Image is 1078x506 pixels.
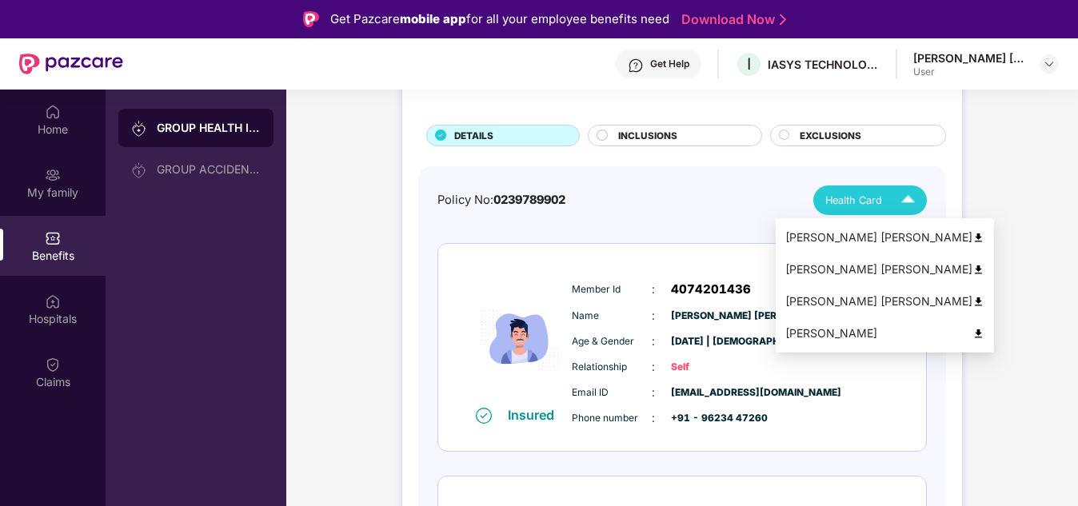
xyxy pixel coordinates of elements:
span: Email ID [572,385,652,400]
span: [DATE] | [DEMOGRAPHIC_DATA] [671,334,751,349]
img: svg+xml;base64,PHN2ZyBpZD0iQ2xhaW0iIHhtbG5zPSJodHRwOi8vd3d3LnczLm9yZy8yMDAwL3N2ZyIgd2lkdGg9IjIwIi... [45,357,61,373]
div: User [913,66,1025,78]
img: svg+xml;base64,PHN2ZyBpZD0iSG9tZSIgeG1sbnM9Imh0dHA6Ly93d3cudzMub3JnLzIwMDAvc3ZnIiB3aWR0aD0iMjAiIG... [45,104,61,120]
span: INCLUSIONS [618,129,677,143]
img: Stroke [780,11,786,28]
div: [PERSON_NAME] [PERSON_NAME] [785,229,984,246]
span: 4074201436 [671,280,751,299]
span: : [652,281,655,298]
div: GROUP ACCIDENTAL INSURANCE [157,163,261,176]
span: Age & Gender [572,334,652,349]
div: Get Pazcare for all your employee benefits need [330,10,669,29]
div: IASYS TECHNOLOGY SOLUTIONS PVT LTD [768,57,880,72]
span: Self [671,360,751,375]
img: svg+xml;base64,PHN2ZyBpZD0iSG9zcGl0YWxzIiB4bWxucz0iaHR0cDovL3d3dy53My5vcmcvMjAwMC9zdmciIHdpZHRoPS... [45,293,61,309]
span: Name [572,309,652,324]
img: svg+xml;base64,PHN2ZyBpZD0iSGVscC0zMngzMiIgeG1sbnM9Imh0dHA6Ly93d3cudzMub3JnLzIwMDAvc3ZnIiB3aWR0aD... [628,58,644,74]
span: [EMAIL_ADDRESS][DOMAIN_NAME] [671,385,751,400]
img: svg+xml;base64,PHN2ZyB4bWxucz0iaHR0cDovL3d3dy53My5vcmcvMjAwMC9zdmciIHdpZHRoPSI0OCIgaGVpZ2h0PSI0OC... [972,264,984,276]
img: svg+xml;base64,PHN2ZyB3aWR0aD0iMjAiIGhlaWdodD0iMjAiIHZpZXdCb3g9IjAgMCAyMCAyMCIgZmlsbD0ibm9uZSIgeG... [131,162,147,178]
span: 0239789902 [493,193,565,207]
img: svg+xml;base64,PHN2ZyBpZD0iQmVuZWZpdHMiIHhtbG5zPSJodHRwOi8vd3d3LnczLm9yZy8yMDAwL3N2ZyIgd2lkdGg9Ij... [45,230,61,246]
div: [PERSON_NAME] [785,325,984,342]
div: [PERSON_NAME] [PERSON_NAME] [913,50,1025,66]
span: Relationship [572,360,652,375]
button: Health Card [813,185,927,215]
span: : [652,307,655,325]
span: I [747,54,751,74]
span: DETAILS [454,129,493,143]
img: svg+xml;base64,PHN2ZyB4bWxucz0iaHR0cDovL3d3dy53My5vcmcvMjAwMC9zdmciIHdpZHRoPSIxNiIgaGVpZ2h0PSIxNi... [476,408,492,424]
img: New Pazcare Logo [19,54,123,74]
span: Member Id [572,282,652,297]
span: +91 - 96234 47260 [671,411,751,426]
div: Policy No: [437,191,565,209]
img: svg+xml;base64,PHN2ZyB3aWR0aD0iMjAiIGhlaWdodD0iMjAiIHZpZXdCb3g9IjAgMCAyMCAyMCIgZmlsbD0ibm9uZSIgeG... [131,121,147,137]
span: : [652,358,655,376]
img: svg+xml;base64,PHN2ZyB3aWR0aD0iMjAiIGhlaWdodD0iMjAiIHZpZXdCb3g9IjAgMCAyMCAyMCIgZmlsbD0ibm9uZSIgeG... [45,167,61,183]
span: [PERSON_NAME] [PERSON_NAME] [671,309,751,324]
img: svg+xml;base64,PHN2ZyBpZD0iRHJvcGRvd24tMzJ4MzIiIHhtbG5zPSJodHRwOi8vd3d3LnczLm9yZy8yMDAwL3N2ZyIgd2... [1043,58,1056,70]
div: Insured [508,407,564,423]
strong: mobile app [400,11,466,26]
img: svg+xml;base64,PHN2ZyB4bWxucz0iaHR0cDovL3d3dy53My5vcmcvMjAwMC9zdmciIHdpZHRoPSI0OCIgaGVpZ2h0PSI0OC... [972,328,984,340]
span: EXCLUSIONS [800,129,861,143]
img: icon [472,271,568,405]
span: Phone number [572,411,652,426]
span: Health Card [825,193,882,209]
div: [PERSON_NAME] [PERSON_NAME] [785,261,984,278]
div: GROUP HEALTH INSURANCE [157,120,261,136]
div: [PERSON_NAME] [PERSON_NAME] [785,293,984,310]
div: Get Help [650,58,689,70]
img: Logo [303,11,319,27]
a: Download Now [681,11,781,28]
span: : [652,409,655,427]
img: Icuh8uwCUCF+XjCZyLQsAKiDCM9HiE6CMYmKQaPGkZKaA32CAAACiQcFBJY0IsAAAAASUVORK5CYII= [894,186,922,214]
span: : [652,384,655,401]
span: : [652,333,655,350]
img: svg+xml;base64,PHN2ZyB4bWxucz0iaHR0cDovL3d3dy53My5vcmcvMjAwMC9zdmciIHdpZHRoPSI0OCIgaGVpZ2h0PSI0OC... [972,232,984,244]
img: svg+xml;base64,PHN2ZyB4bWxucz0iaHR0cDovL3d3dy53My5vcmcvMjAwMC9zdmciIHdpZHRoPSI0OCIgaGVpZ2h0PSI0OC... [972,296,984,308]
